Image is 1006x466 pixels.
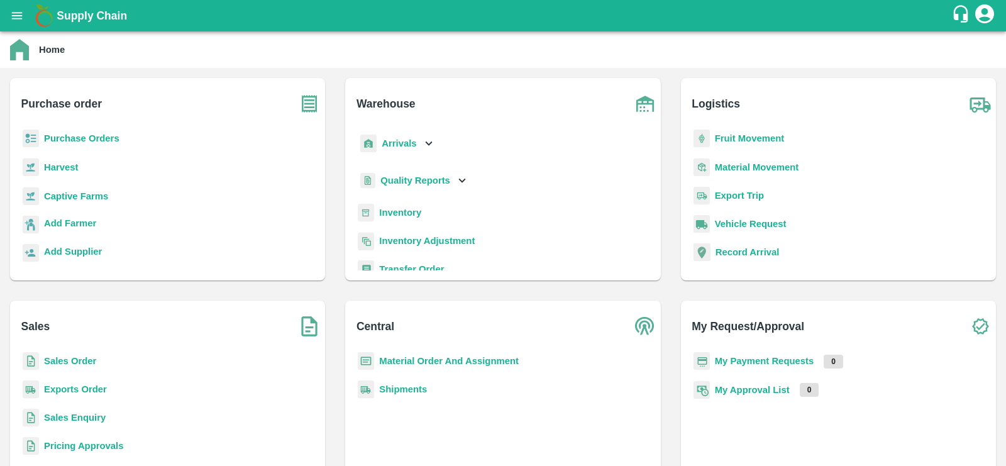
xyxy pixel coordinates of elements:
img: shipments [23,380,39,399]
a: Shipments [379,384,427,394]
div: Quality Reports [358,168,469,194]
a: Exports Order [44,384,107,394]
div: Arrivals [358,130,436,158]
img: payment [694,352,710,370]
a: Add Supplier [44,245,102,262]
a: Transfer Order [379,264,444,274]
b: Logistics [692,95,740,113]
a: My Payment Requests [715,356,814,366]
a: Sales Enquiry [44,413,106,423]
img: reciept [23,130,39,148]
img: harvest [23,187,39,206]
a: My Approval List [715,385,790,395]
p: 0 [824,355,843,369]
img: harvest [23,158,39,177]
a: Add Farmer [44,216,96,233]
img: purchase [294,88,325,119]
a: Material Order And Assignment [379,356,519,366]
a: Supply Chain [57,7,951,25]
b: Add Supplier [44,247,102,257]
img: whTransfer [358,260,374,279]
img: recordArrival [694,243,710,261]
b: Add Farmer [44,218,96,228]
div: account of current user [973,3,996,29]
p: 0 [800,383,819,397]
img: farmer [23,216,39,234]
img: truck [965,88,996,119]
img: centralMaterial [358,352,374,370]
img: supplier [23,244,39,262]
img: central [629,311,661,342]
img: vehicle [694,215,710,233]
b: My Request/Approval [692,318,804,335]
img: whInventory [358,204,374,222]
img: whArrival [360,135,377,153]
img: material [694,158,710,177]
img: sales [23,409,39,427]
img: fruit [694,130,710,148]
a: Inventory Adjustment [379,236,475,246]
a: Harvest [44,162,78,172]
img: inventory [358,232,374,250]
div: customer-support [951,4,973,27]
b: Arrivals [382,138,416,148]
img: delivery [694,187,710,205]
a: Vehicle Request [715,219,787,229]
a: Fruit Movement [715,133,785,143]
a: Pricing Approvals [44,441,123,451]
img: warehouse [629,88,661,119]
img: sales [23,352,39,370]
a: Material Movement [715,162,799,172]
b: Sales [21,318,50,335]
a: Record Arrival [716,247,780,257]
b: Supply Chain [57,9,127,22]
a: Captive Farms [44,191,108,201]
img: check [965,311,996,342]
a: Inventory [379,208,421,218]
b: Home [39,45,65,55]
img: soSales [294,311,325,342]
b: Quality Reports [380,175,450,186]
b: Central [357,318,394,335]
a: Export Trip [715,191,764,201]
img: sales [23,437,39,455]
a: Purchase Orders [44,133,119,143]
b: Purchase order [21,95,102,113]
a: Sales Order [44,356,96,366]
img: approval [694,380,710,399]
b: Warehouse [357,95,416,113]
img: home [10,39,29,60]
img: logo [31,3,57,28]
button: open drawer [3,1,31,30]
img: qualityReport [360,173,375,189]
img: shipments [358,380,374,399]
